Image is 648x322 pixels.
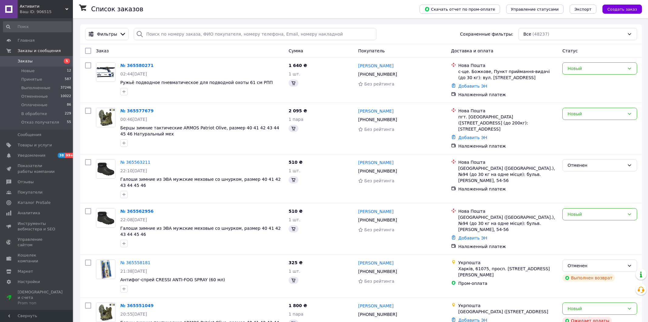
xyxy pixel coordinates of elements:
[364,227,394,232] span: Без рейтинга
[458,186,558,192] div: Наложенный платеж
[458,208,558,214] div: Нова Пошта
[18,210,40,216] span: Аналитика
[21,94,48,99] span: Отмененные
[120,117,147,122] span: 00:46[DATE]
[18,48,61,54] span: Заказы и сообщения
[458,266,558,278] div: Харків, 61075, просп. [STREET_ADDRESS][PERSON_NAME]
[358,63,393,69] a: [PERSON_NAME]
[289,168,300,173] span: 1 шт.
[67,102,71,108] span: 86
[67,68,71,74] span: 12
[570,5,596,14] button: Экспорт
[358,260,393,266] a: [PERSON_NAME]
[458,303,558,309] div: Укрпошта
[120,80,273,85] span: Ружьё подводное пневматическое для подводной охоты 61 см РПП
[21,77,42,82] span: Принятые
[289,269,300,274] span: 1 шт.
[458,165,558,184] div: [GEOGRAPHIC_DATA] ([GEOGRAPHIC_DATA].), №94 (до 30 кг на одне місце): бульв. [PERSON_NAME], 54-56
[596,6,642,11] a: Создать заказ
[120,226,281,237] a: Галоши зимние из ЭВА мужские меховые со шнурком, размер 40 41 42 43 44 45 46
[364,178,394,183] span: Без рейтинга
[567,162,625,169] div: Отменен
[120,217,147,222] span: 22:08[DATE]
[18,200,50,205] span: Каталог ProSale
[18,38,35,43] span: Главная
[96,208,115,227] img: Фото товару
[60,94,71,99] span: 10022
[358,48,385,53] span: Покупатель
[21,111,47,117] span: В обработке
[18,237,56,248] span: Управление сайтом
[511,7,559,12] span: Управление статусами
[96,108,115,127] img: Фото товару
[364,127,394,132] span: Без рейтинга
[120,269,147,274] span: 21:38[DATE]
[289,72,300,76] span: 1 шт.
[134,28,376,40] input: Поиск по номеру заказа, ФИО покупателя, номеру телефона, Email, номеру накладной
[100,260,112,279] img: Фото товару
[460,31,513,37] span: Сохраненные фильтры:
[65,111,71,117] span: 229
[21,102,47,108] span: Оплаченные
[91,5,143,13] h1: Список заказов
[96,303,115,322] a: Фото товару
[18,58,33,64] span: Заказы
[120,177,281,188] span: Галоши зимние из ЭВА мужские меховые со шнурком, размер 40 41 42 43 44 45 46
[18,221,56,232] span: Инструменты вебмастера и SEO
[18,289,63,306] span: [DEMOGRAPHIC_DATA] и счета
[567,110,625,117] div: Новый
[120,260,150,265] a: № 365558181
[120,209,153,214] a: № 365562956
[18,253,56,264] span: Кошелек компании
[289,48,303,53] span: Сумма
[458,92,558,98] div: Наложенный платеж
[289,217,300,222] span: 1 шт.
[64,58,70,64] span: 5
[567,211,625,218] div: Новый
[358,117,397,122] span: [PHONE_NUMBER]
[120,312,147,317] span: 20:55[DATE]
[21,68,35,74] span: Новые
[458,143,558,149] div: Наложенный платеж
[458,280,558,286] div: Пром-оплата
[289,160,303,165] span: 510 ₴
[458,309,558,315] div: [GEOGRAPHIC_DATA] ([STREET_ADDRESS]
[567,305,625,312] div: Новый
[289,209,303,214] span: 510 ₴
[574,7,591,12] span: Экспорт
[120,125,279,136] a: Берцы зимние тактические ARMOS Patriot Olive, размер 40 41 42 43 44 45 46 Натуральный мех
[120,72,147,76] span: 02:44[DATE]
[358,312,397,317] span: [PHONE_NUMBER]
[289,63,307,68] span: 1 640 ₴
[458,135,487,140] a: Добавить ЭН
[18,269,33,274] span: Маркет
[358,72,397,77] span: [PHONE_NUMBER]
[567,262,625,269] div: Отменен
[20,9,73,15] div: Ваш ID: 906515
[18,279,40,285] span: Настройки
[120,108,153,113] a: № 365577679
[18,179,34,185] span: Отзывы
[96,260,115,279] a: Фото товару
[60,85,71,91] span: 37246
[358,269,397,274] span: [PHONE_NUMBER]
[120,277,225,282] span: Антифог-спрей CRESSI ANTI-FOG SPRAY (60 мл)
[358,159,393,166] a: [PERSON_NAME]
[458,214,558,233] div: [GEOGRAPHIC_DATA] ([GEOGRAPHIC_DATA].), №94 (до 30 кг на одне місце): бульв. [PERSON_NAME], 54-56
[96,63,115,82] img: Фото товару
[289,117,303,122] span: 1 пара
[18,300,63,306] div: Prom топ
[96,159,115,178] img: Фото товару
[65,77,71,82] span: 587
[458,260,558,266] div: Укрпошта
[289,108,307,113] span: 2 095 ₴
[289,312,303,317] span: 1 пара
[58,153,65,158] span: 38
[65,153,75,158] span: 99+
[120,63,153,68] a: № 365580271
[20,4,65,9] span: Активити
[18,190,43,195] span: Покупатели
